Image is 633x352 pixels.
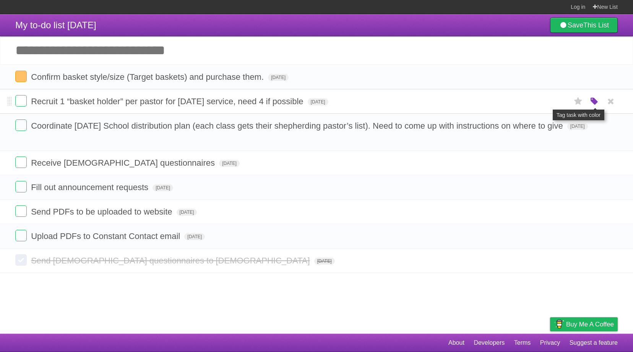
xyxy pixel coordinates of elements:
span: [DATE] [219,160,240,167]
a: Terms [514,336,531,350]
span: Confirm basket style/size (Target baskets) and purchase them. [31,72,266,82]
label: Star task [571,95,586,108]
span: [DATE] [268,74,289,81]
a: Developers [474,336,505,350]
span: Send [DEMOGRAPHIC_DATA] questionnaires to [DEMOGRAPHIC_DATA] [31,256,312,265]
span: My to-do list [DATE] [15,20,96,30]
span: [DATE] [314,258,335,265]
span: Buy me a coffee [566,318,614,331]
a: Privacy [540,336,560,350]
span: Coordinate [DATE] School distribution plan (each class gets their shepherding pastor’s list). Nee... [31,121,565,131]
label: Done [15,230,27,241]
span: [DATE] [184,233,205,240]
label: Done [15,254,27,266]
span: [DATE] [153,184,173,191]
span: Send PDFs to be uploaded to website [31,207,174,216]
label: Done [15,71,27,82]
a: SaveThis List [550,18,618,33]
span: Receive [DEMOGRAPHIC_DATA] questionnaires [31,158,217,168]
label: Done [15,181,27,192]
label: Done [15,95,27,107]
span: [DATE] [567,123,588,130]
span: [DATE] [308,98,328,105]
span: [DATE] [177,209,197,216]
a: About [448,336,464,350]
a: Suggest a feature [570,336,618,350]
label: Done [15,119,27,131]
a: Buy me a coffee [550,317,618,331]
img: Buy me a coffee [554,318,564,331]
label: Done [15,157,27,168]
span: Recruit 1 “basket holder” per pastor for [DATE] service, need 4 if possible [31,97,305,106]
b: This List [583,21,609,29]
span: Upload PDFs to Constant Contact email [31,231,182,241]
span: Fill out announcement requests [31,182,150,192]
label: Done [15,205,27,217]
